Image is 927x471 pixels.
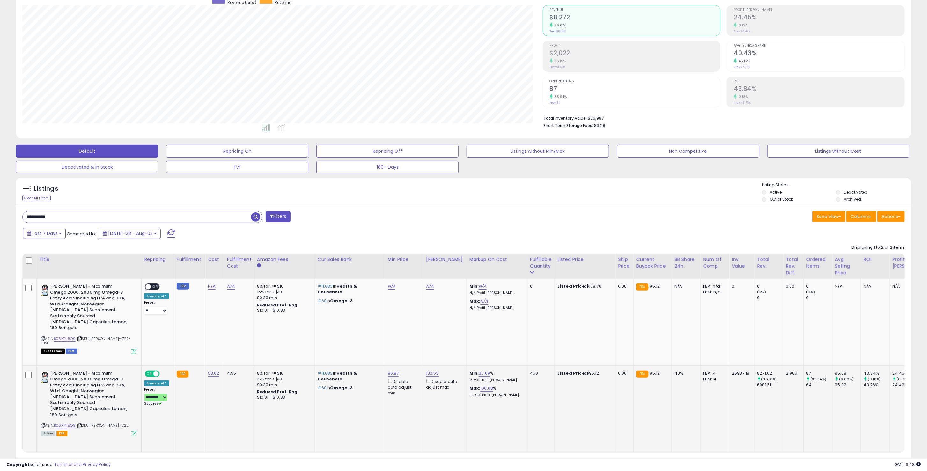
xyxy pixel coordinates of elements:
div: Preset: [144,387,169,406]
a: N/A [208,283,216,290]
div: Disable auto adjust min [388,378,418,396]
a: Terms of Use [55,461,82,467]
button: Non Competitive [617,145,759,158]
span: 95.12 [650,283,660,289]
a: 30.69 [479,370,490,377]
p: in [318,283,380,295]
div: $0.30 min [257,382,310,388]
div: Ordered Items [806,256,829,269]
small: 35.94% [553,94,567,99]
div: 87 [806,371,832,376]
small: 0.18% [737,94,748,99]
div: 15% for > $10 [257,376,310,382]
h2: 43.84% [734,85,904,94]
div: 6081.51 [757,382,783,388]
div: Title [39,256,139,263]
div: ASIN: [41,283,136,353]
span: Revenue [550,8,720,12]
small: 36.19% [553,59,566,63]
small: FBA [636,283,648,291]
span: Profit [550,44,720,48]
div: $10.01 - $10.83 [257,395,310,400]
div: Cost [208,256,222,263]
div: Total Rev. [757,256,780,269]
label: Active [770,189,782,195]
b: Min: [469,370,479,376]
div: Amazon AI * [144,293,169,299]
small: Prev: $1,485 [550,65,565,69]
small: Prev: 24.42% [734,29,750,33]
small: 36.01% [553,23,566,28]
b: [PERSON_NAME] - Maximum Omega 2000, 2000 mg Omega-3 Fatty Acids Including EPA and DHA, Wild-Caugh... [50,371,128,420]
div: 0.00 [618,283,629,289]
small: (36.01%) [761,377,777,382]
div: Fulfillment Cost [227,256,252,269]
label: Deactivated [844,189,868,195]
div: 2190.11 [786,371,798,376]
div: 95.02 [835,382,861,388]
div: 0 [806,283,832,289]
button: Repricing Off [316,145,459,158]
span: OFF [151,284,161,290]
div: BB Share 24h. [674,256,698,269]
div: 8% for <= $10 [257,371,310,376]
a: N/A [479,283,486,290]
div: [PERSON_NAME] [426,256,464,263]
button: Listings without Cost [767,145,909,158]
b: Max: [469,385,481,391]
div: ASIN: [41,371,136,436]
span: #11,083 [318,283,333,289]
li: $26,987 [544,114,900,121]
div: 8271.62 [757,371,783,376]
div: Total Rev. Diff. [786,256,801,276]
h5: Listings [34,184,58,193]
small: (0%) [757,290,766,295]
a: N/A [426,283,434,290]
span: #60 [318,385,327,391]
button: [DATE]-28 - Aug-03 [99,228,161,239]
small: (0.12%) [897,377,910,382]
div: Amazon AI * [144,380,169,386]
span: FBM [66,349,77,354]
div: 43.84% [864,371,889,376]
div: Ship Price [618,256,631,269]
button: Columns [846,211,876,222]
span: ROI [734,80,904,83]
a: N/A [388,283,395,290]
div: Inv. value [732,256,752,269]
small: Prev: 64 [550,101,561,105]
small: Prev: 43.76% [734,101,751,105]
b: Short Term Storage Fees: [544,123,593,128]
span: 95.12 [650,370,660,376]
h2: $2,022 [550,49,720,58]
b: Max: [469,298,481,304]
a: N/A [227,283,235,290]
h2: $8,272 [550,14,720,22]
div: N/A [835,283,856,289]
b: Listed Price: [557,283,586,289]
div: Listed Price [557,256,613,263]
span: All listings that are currently out of stock and unavailable for purchase on Amazon [41,349,65,354]
a: 130.53 [426,370,439,377]
b: Listed Price: [557,370,586,376]
button: Repricing On [166,145,308,158]
small: Prev: $6,082 [550,29,566,33]
button: Deactivated & In Stock [16,161,158,173]
div: 0.00 [618,371,629,376]
button: Listings without Min/Max [467,145,609,158]
span: OFF [159,371,169,376]
div: 0 [806,295,832,301]
small: Amazon Fees. [257,263,261,269]
span: Profit [PERSON_NAME] [734,8,904,12]
h2: 87 [550,85,720,94]
strong: Copyright [6,461,30,467]
p: 40.89% Profit [PERSON_NAME] [469,393,522,397]
span: | SKU: [PERSON_NAME]-1722-FBM [41,336,130,346]
button: Filters [266,211,291,222]
p: in [318,371,380,382]
small: 45.12% [737,59,750,63]
div: FBM: n/a [703,289,724,295]
span: Health & Household [318,370,357,382]
div: 0 [757,295,783,301]
span: Ordered Items [550,80,720,83]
